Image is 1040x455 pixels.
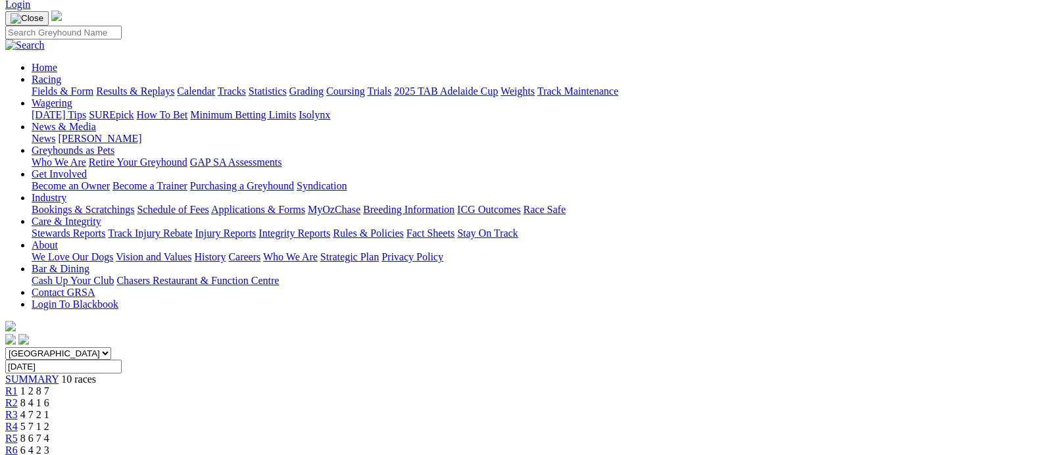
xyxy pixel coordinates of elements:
[32,239,58,251] a: About
[32,251,113,262] a: We Love Our Dogs
[297,180,347,191] a: Syndication
[32,251,1035,263] div: About
[289,85,324,97] a: Grading
[5,385,18,396] a: R1
[32,85,1035,97] div: Racing
[394,85,498,97] a: 2025 TAB Adelaide Cup
[5,421,18,432] a: R4
[116,275,279,286] a: Chasers Restaurant & Function Centre
[32,133,1035,145] div: News & Media
[32,275,1035,287] div: Bar & Dining
[61,373,96,385] span: 10 races
[523,204,565,215] a: Race Safe
[11,13,43,24] img: Close
[333,228,404,239] a: Rules & Policies
[32,121,96,132] a: News & Media
[96,85,174,97] a: Results & Replays
[195,228,256,239] a: Injury Reports
[5,397,18,408] a: R2
[263,251,318,262] a: Who We Are
[51,11,62,21] img: logo-grsa-white.png
[5,360,122,373] input: Select date
[5,39,45,51] img: Search
[32,192,66,203] a: Industry
[190,156,282,168] a: GAP SA Assessments
[18,334,29,345] img: twitter.svg
[32,204,1035,216] div: Industry
[137,204,209,215] a: Schedule of Fees
[32,133,55,144] a: News
[20,397,49,408] span: 8 4 1 6
[32,180,1035,192] div: Get Involved
[249,85,287,97] a: Statistics
[32,216,101,227] a: Care & Integrity
[32,287,95,298] a: Contact GRSA
[32,145,114,156] a: Greyhounds as Pets
[32,263,89,274] a: Bar & Dining
[32,74,61,85] a: Racing
[326,85,365,97] a: Coursing
[363,204,455,215] a: Breeding Information
[190,180,294,191] a: Purchasing a Greyhound
[308,204,360,215] a: MyOzChase
[32,85,93,97] a: Fields & Form
[32,97,72,108] a: Wagering
[58,133,141,144] a: [PERSON_NAME]
[137,109,188,120] a: How To Bet
[320,251,379,262] a: Strategic Plan
[108,228,192,239] a: Track Injury Rebate
[32,299,118,310] a: Login To Blackbook
[211,204,305,215] a: Applications & Forms
[116,251,191,262] a: Vision and Values
[20,385,49,396] span: 1 2 8 7
[20,409,49,420] span: 4 7 2 1
[32,62,57,73] a: Home
[228,251,260,262] a: Careers
[5,409,18,420] a: R3
[457,204,520,215] a: ICG Outcomes
[89,156,187,168] a: Retire Your Greyhound
[501,85,535,97] a: Weights
[32,180,110,191] a: Become an Owner
[32,109,86,120] a: [DATE] Tips
[89,109,134,120] a: SUREpick
[537,85,618,97] a: Track Maintenance
[5,433,18,444] a: R5
[32,275,114,286] a: Cash Up Your Club
[32,228,105,239] a: Stewards Reports
[5,334,16,345] img: facebook.svg
[259,228,330,239] a: Integrity Reports
[382,251,443,262] a: Privacy Policy
[20,421,49,432] span: 5 7 1 2
[457,228,518,239] a: Stay On Track
[299,109,330,120] a: Isolynx
[407,228,455,239] a: Fact Sheets
[5,373,59,385] a: SUMMARY
[177,85,215,97] a: Calendar
[32,156,86,168] a: Who We Are
[5,26,122,39] input: Search
[194,251,226,262] a: History
[32,204,134,215] a: Bookings & Scratchings
[32,109,1035,121] div: Wagering
[32,156,1035,168] div: Greyhounds as Pets
[20,433,49,444] span: 8 6 7 4
[32,168,87,180] a: Get Involved
[190,109,296,120] a: Minimum Betting Limits
[5,11,49,26] button: Toggle navigation
[112,180,187,191] a: Become a Trainer
[218,85,246,97] a: Tracks
[367,85,391,97] a: Trials
[32,228,1035,239] div: Care & Integrity
[5,321,16,331] img: logo-grsa-white.png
